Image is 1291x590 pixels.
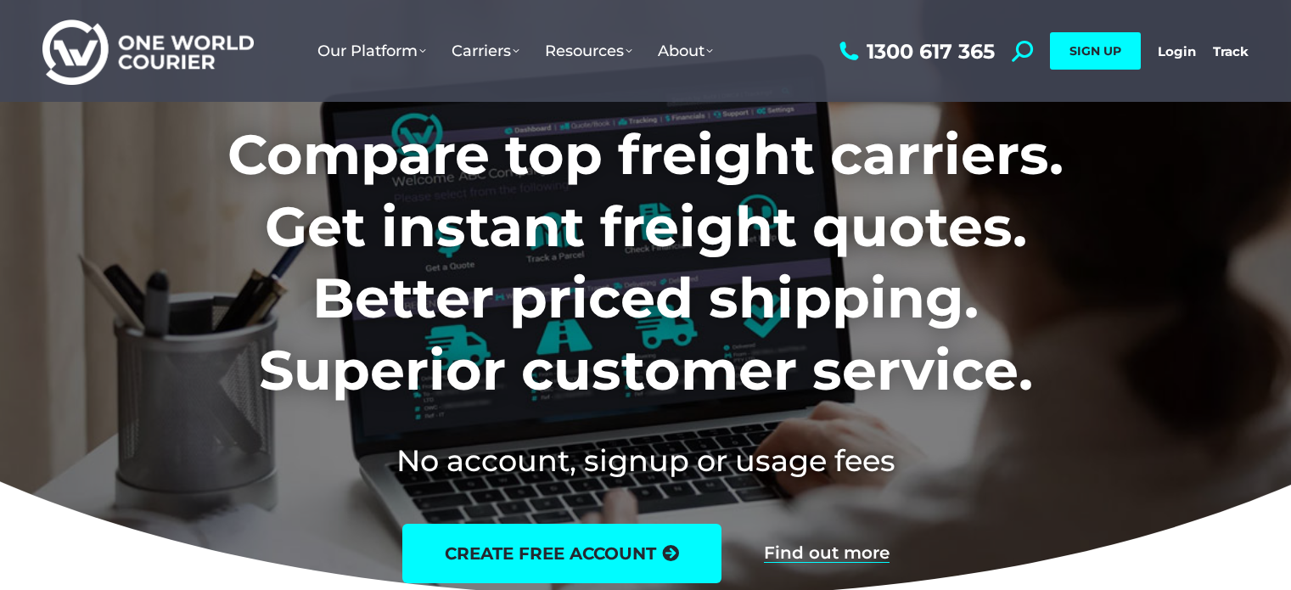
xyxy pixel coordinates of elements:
[1069,43,1121,59] span: SIGN UP
[115,119,1176,406] h1: Compare top freight carriers. Get instant freight quotes. Better priced shipping. Superior custom...
[439,25,532,77] a: Carriers
[305,25,439,77] a: Our Platform
[764,544,890,563] a: Find out more
[42,17,254,86] img: One World Courier
[452,42,519,60] span: Carriers
[402,524,721,583] a: create free account
[532,25,645,77] a: Resources
[645,25,726,77] a: About
[317,42,426,60] span: Our Platform
[545,42,632,60] span: Resources
[1158,43,1196,59] a: Login
[1213,43,1249,59] a: Track
[835,41,995,62] a: 1300 617 365
[1050,32,1141,70] a: SIGN UP
[658,42,713,60] span: About
[115,440,1176,481] h2: No account, signup or usage fees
